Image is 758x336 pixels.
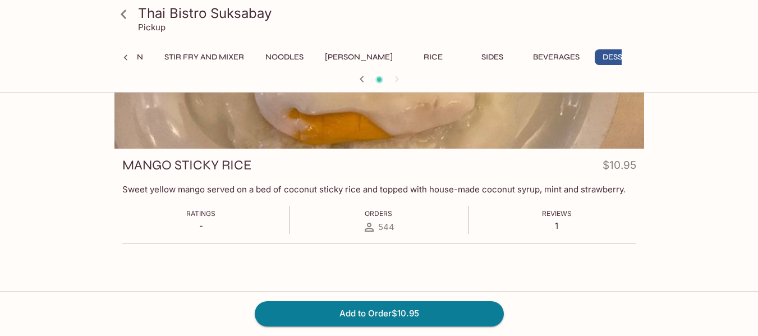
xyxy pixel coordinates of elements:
span: Reviews [542,209,572,218]
p: Sweet yellow mango served on a bed of coconut sticky rice and topped with house-made coconut syru... [122,184,636,195]
button: Stir Fry and Mixer [158,49,250,65]
button: Rice [408,49,458,65]
h3: Thai Bistro Suksabay [138,4,640,22]
button: Sides [467,49,518,65]
span: Orders [365,209,392,218]
span: Ratings [186,209,215,218]
button: Beverages [527,49,586,65]
button: Add to Order$10.95 [255,301,504,326]
span: 544 [378,222,394,232]
button: Dessert [595,49,645,65]
button: Noodles [259,49,310,65]
p: - [186,220,215,231]
h3: MANGO STICKY RICE [122,157,251,174]
button: [PERSON_NAME] [319,49,399,65]
p: Pickup [138,22,166,33]
p: 1 [542,220,572,231]
h4: $10.95 [603,157,636,178]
